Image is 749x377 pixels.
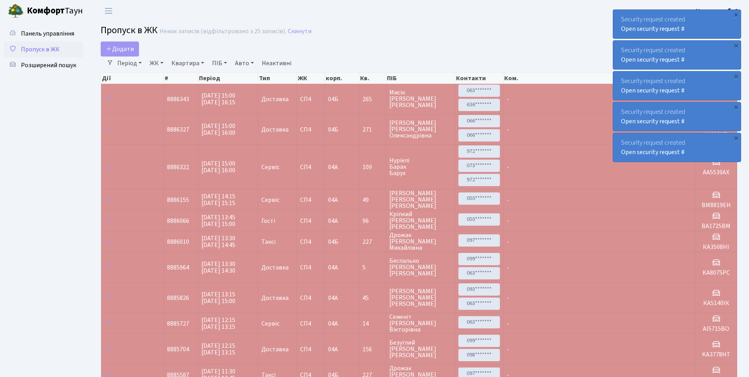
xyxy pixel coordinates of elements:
[99,4,118,17] button: Переключити навігацію
[698,202,734,209] h5: BM8819EH
[696,6,740,16] a: Консьєрж б. 4.
[362,126,382,133] span: 271
[328,263,338,272] span: 04А
[507,163,509,172] span: -
[732,134,740,142] div: ×
[389,258,452,277] span: Беспалько [PERSON_NAME] [PERSON_NAME]
[198,73,258,84] th: Період
[732,103,740,111] div: ×
[167,238,189,246] span: 8886010
[300,320,321,327] span: СП4
[101,41,139,57] a: Додати
[261,197,280,203] span: Сервіс
[362,218,382,224] span: 96
[201,159,235,175] span: [DATE] 15:00 [DATE] 16:00
[300,218,321,224] span: СП4
[328,345,338,354] span: 04А
[261,126,289,133] span: Доставка
[300,264,321,271] span: СП4
[300,346,321,352] span: СП4
[389,190,452,209] span: [PERSON_NAME] [PERSON_NAME] [PERSON_NAME]
[507,95,509,104] span: -
[507,238,509,246] span: -
[261,346,289,352] span: Доставка
[696,7,740,15] b: Консьєрж б. 4.
[146,57,167,70] a: ЖК
[328,125,338,134] span: 04Б
[698,169,734,176] h5: AA5539AX
[621,55,685,64] a: Open security request #
[613,72,741,100] div: Security request created
[698,269,734,277] h5: KA8075PC
[114,57,145,70] a: Період
[201,290,235,305] span: [DATE] 13:15 [DATE] 15:00
[507,196,509,204] span: -
[389,211,452,230] span: Кріпкий [PERSON_NAME] [PERSON_NAME]
[201,192,235,207] span: [DATE] 14:15 [DATE] 15:15
[507,125,509,134] span: -
[167,95,189,104] span: 8886343
[167,125,189,134] span: 8886327
[507,294,509,302] span: -
[503,73,695,84] th: Ком.
[621,117,685,126] a: Open security request #
[21,45,60,54] span: Пропуск в ЖК
[261,218,275,224] span: Гості
[288,28,312,35] a: Скинути
[300,126,321,133] span: СП4
[698,325,734,333] h5: АІ5715ВО
[164,73,198,84] th: #
[362,264,382,271] span: 5
[209,57,230,70] a: ПІБ
[328,163,338,172] span: 04А
[27,4,83,18] span: Таун
[21,29,74,38] span: Панель управління
[167,163,189,172] span: 8886322
[300,96,321,102] span: СП4
[698,351,734,358] h5: KA3778HT
[259,57,295,70] a: Неактивні
[168,57,207,70] a: Квартира
[4,26,83,41] a: Панель управління
[359,73,386,84] th: Кв.
[160,28,286,35] div: Немає записів (відфільтровано з 25 записів).
[389,232,452,251] span: Дрожак [PERSON_NAME] Михайлівна
[389,157,452,176] span: Нуріелі Барак Барух
[106,45,134,53] span: Додати
[507,319,509,328] span: -
[101,73,164,84] th: Дії
[201,213,235,228] span: [DATE] 13:45 [DATE] 15:00
[167,294,189,302] span: 8885826
[201,341,235,357] span: [DATE] 12:15 [DATE] 13:15
[362,96,382,102] span: 265
[389,314,452,333] span: Семеніт [PERSON_NAME] Вікторівна
[507,217,509,225] span: -
[300,239,321,245] span: СП4
[261,295,289,301] span: Доставка
[201,260,235,275] span: [DATE] 13:30 [DATE] 14:30
[389,89,452,108] span: Мисік [PERSON_NAME] [PERSON_NAME]
[8,3,24,19] img: logo.png
[201,91,235,107] span: [DATE] 15:00 [DATE] 16:15
[362,346,382,352] span: 156
[389,120,452,139] span: [PERSON_NAME] [PERSON_NAME] Олександрівна
[167,217,189,225] span: 8886066
[507,345,509,354] span: -
[328,294,338,302] span: 04А
[4,57,83,73] a: Розширений пошук
[201,122,235,137] span: [DATE] 15:00 [DATE] 16:00
[167,345,189,354] span: 8885704
[698,300,734,307] h5: КА5140ІК
[362,320,382,327] span: 14
[732,41,740,49] div: ×
[698,243,734,251] h5: КА3508НІ
[261,239,276,245] span: Таксі
[167,319,189,328] span: 8885727
[4,41,83,57] a: Пропуск в ЖК
[328,217,338,225] span: 04А
[613,133,741,162] div: Security request created
[261,264,289,271] span: Доставка
[698,222,734,230] h5: ВА1725ВМ
[328,238,338,246] span: 04Б
[201,234,235,249] span: [DATE] 13:30 [DATE] 14:45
